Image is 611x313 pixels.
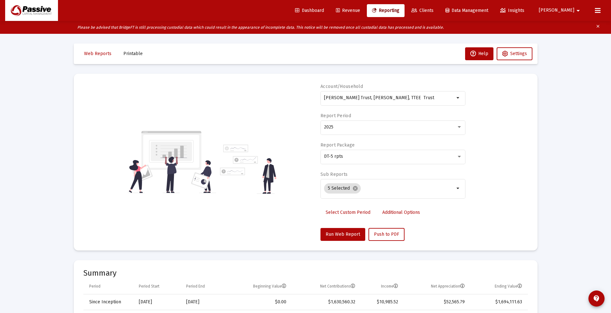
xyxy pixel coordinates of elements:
[320,228,365,241] button: Run Web Report
[134,279,182,294] td: Column Period Start
[411,8,434,13] span: Clients
[403,294,469,310] td: $52,565.79
[320,284,355,289] div: Net Contributions
[454,185,462,192] mat-icon: arrow_drop_down
[324,154,343,159] span: DT-5 rpts
[324,182,454,195] mat-chip-list: Selection
[382,210,420,215] span: Additional Options
[431,284,465,289] div: Net Appreciation
[372,8,399,13] span: Reporting
[360,279,403,294] td: Column Income
[324,183,361,194] mat-chip: 5 Selected
[291,279,360,294] td: Column Net Contributions
[374,232,399,237] span: Push to PDF
[139,284,159,289] div: Period Start
[320,142,355,148] label: Report Package
[295,8,324,13] span: Dashboard
[83,270,528,276] mat-card-title: Summary
[406,4,439,17] a: Clients
[368,228,405,241] button: Push to PDF
[497,47,532,60] button: Settings
[440,4,493,17] a: Data Management
[123,51,143,56] span: Printable
[367,4,405,17] a: Reporting
[10,4,53,17] img: Dashboard
[220,145,276,194] img: reporting-alt
[445,8,488,13] span: Data Management
[320,113,351,119] label: Report Period
[403,279,469,294] td: Column Net Appreciation
[593,295,600,302] mat-icon: contact_support
[290,4,329,17] a: Dashboard
[83,279,134,294] td: Column Period
[454,94,462,102] mat-icon: arrow_drop_down
[500,8,524,13] span: Insights
[596,23,600,32] mat-icon: clear
[84,51,111,56] span: Web Reports
[495,284,522,289] div: Ending Value
[336,8,360,13] span: Revenue
[226,279,291,294] td: Column Beginning Value
[324,95,454,100] input: Search or select an account or household
[360,294,403,310] td: $10,985.52
[182,279,226,294] td: Column Period End
[253,284,286,289] div: Beginning Value
[331,4,365,17] a: Revenue
[469,279,528,294] td: Column Ending Value
[574,4,582,17] mat-icon: arrow_drop_down
[320,84,363,89] label: Account/Household
[531,4,590,17] button: [PERSON_NAME]
[83,294,134,310] td: Since Inception
[510,51,527,56] span: Settings
[381,284,398,289] div: Income
[186,299,222,305] div: [DATE]
[89,284,100,289] div: Period
[320,172,348,177] label: Sub Reports
[470,51,488,56] span: Help
[139,299,177,305] div: [DATE]
[118,47,148,60] button: Printable
[465,47,493,60] button: Help
[469,294,528,310] td: $1,694,111.63
[539,8,574,13] span: [PERSON_NAME]
[186,284,205,289] div: Period End
[79,47,117,60] button: Web Reports
[326,232,360,237] span: Run Web Report
[226,294,291,310] td: $0.00
[326,210,370,215] span: Select Custom Period
[324,124,333,130] span: 2025
[495,4,530,17] a: Insights
[291,294,360,310] td: $1,630,560.32
[77,25,444,30] i: Please be advised that BridgeFT is still processing custodial data which could result in the appe...
[128,130,216,194] img: reporting
[352,185,358,191] mat-icon: cancel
